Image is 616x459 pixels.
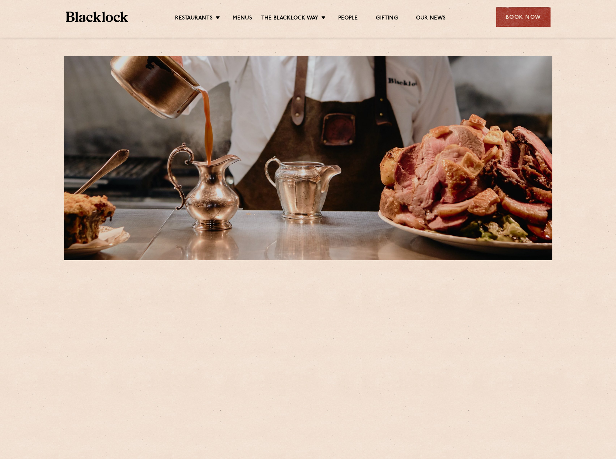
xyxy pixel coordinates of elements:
[496,7,551,27] div: Book Now
[66,12,128,22] img: BL_Textured_Logo-footer-cropped.svg
[233,15,252,23] a: Menus
[175,15,213,23] a: Restaurants
[261,15,318,23] a: The Blacklock Way
[416,15,446,23] a: Our News
[338,15,358,23] a: People
[376,15,398,23] a: Gifting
